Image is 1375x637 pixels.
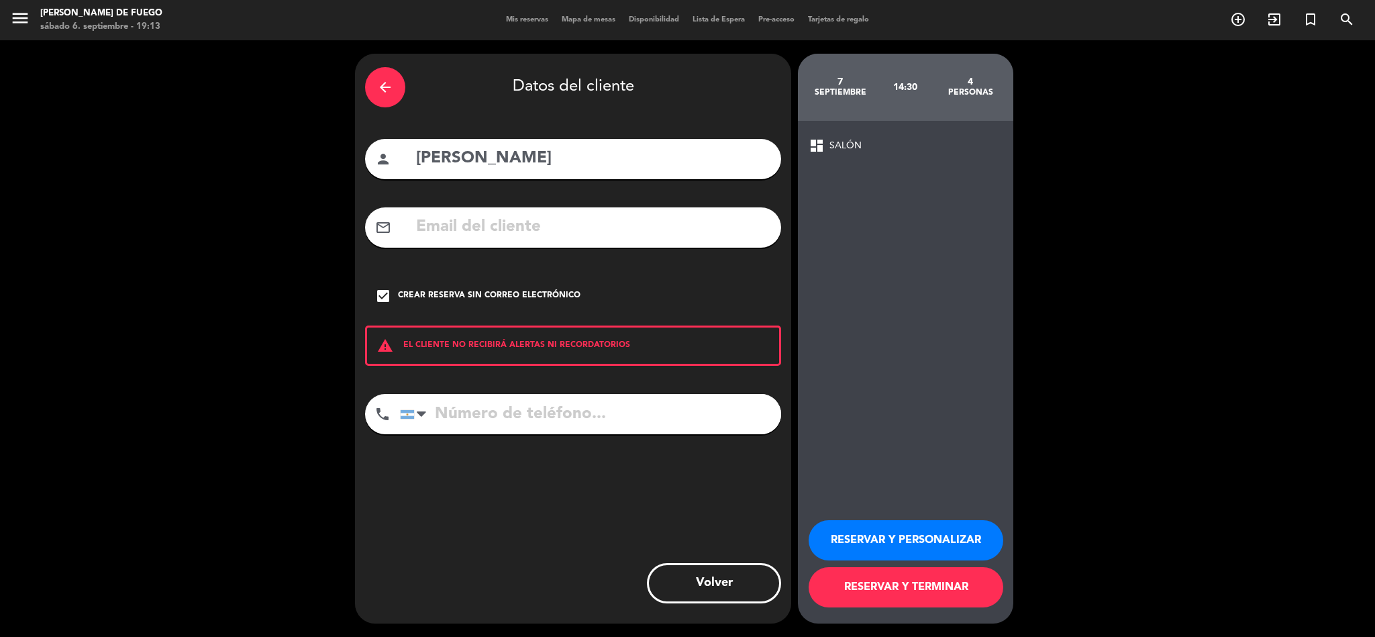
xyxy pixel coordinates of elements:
[809,138,825,154] span: dashboard
[400,394,781,434] input: Número de teléfono...
[375,219,391,236] i: mail_outline
[375,288,391,304] i: check_box
[829,138,862,154] span: SALÓN
[499,16,555,23] span: Mis reservas
[415,213,771,241] input: Email del cliente
[1230,11,1246,28] i: add_circle_outline
[686,16,752,23] span: Lista de Espera
[398,289,580,303] div: Crear reserva sin correo electrónico
[1303,11,1319,28] i: turned_in_not
[401,395,431,434] div: Argentina: +54
[375,151,391,167] i: person
[622,16,686,23] span: Disponibilidad
[1339,11,1355,28] i: search
[809,520,1003,560] button: RESERVAR Y PERSONALIZAR
[809,567,1003,607] button: RESERVAR Y TERMINAR
[365,326,781,366] div: EL CLIENTE NO RECIBIRÁ ALERTAS NI RECORDATORIOS
[938,87,1003,98] div: personas
[10,8,30,28] i: menu
[367,338,403,354] i: warning
[10,8,30,33] button: menu
[40,7,162,20] div: [PERSON_NAME] de Fuego
[938,77,1003,87] div: 4
[873,64,938,111] div: 14:30
[377,79,393,95] i: arrow_back
[415,145,771,173] input: Nombre del cliente
[1266,11,1282,28] i: exit_to_app
[808,77,873,87] div: 7
[801,16,876,23] span: Tarjetas de regalo
[808,87,873,98] div: septiembre
[365,64,781,111] div: Datos del cliente
[40,20,162,34] div: sábado 6. septiembre - 19:13
[647,563,781,603] button: Volver
[555,16,622,23] span: Mapa de mesas
[374,406,391,422] i: phone
[752,16,801,23] span: Pre-acceso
